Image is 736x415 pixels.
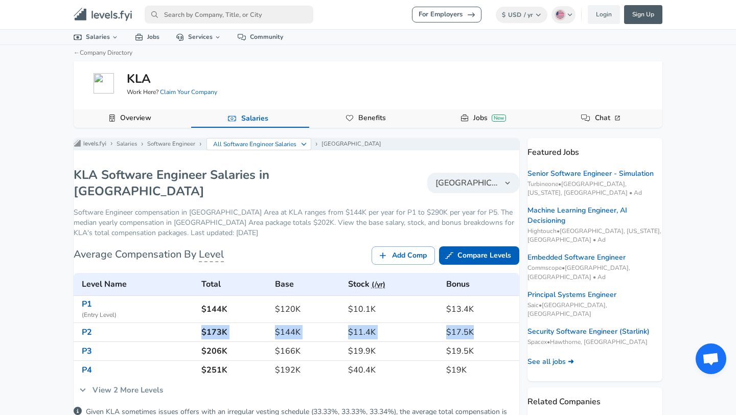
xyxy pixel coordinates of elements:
[372,246,435,265] a: Add Comp
[372,279,385,291] button: (/yr)
[117,140,137,148] a: Salaries
[446,325,515,339] h6: $17.5K
[61,4,675,25] nav: primary
[201,325,267,339] h6: $173K
[469,109,510,127] a: JobsNew
[74,167,380,199] h1: KLA Software Engineer Salaries in [GEOGRAPHIC_DATA]
[551,6,576,24] button: English (US)
[527,205,662,226] a: Machine Learning Engineer, AI Decisioning
[492,114,506,122] div: New
[168,30,229,44] a: Services
[348,344,438,358] h6: $19.9K
[527,264,662,281] span: Commscope • [GEOGRAPHIC_DATA], [GEOGRAPHIC_DATA] • Ad
[446,302,515,316] h6: $13.4K
[74,49,132,57] a: ←Company Directory
[275,277,339,291] h6: Base
[591,109,626,127] a: Chat
[527,138,662,158] p: Featured Jobs
[201,302,267,316] h6: $144K
[348,277,438,291] h6: Stock
[82,310,193,320] span: ( Entry Level )
[74,379,169,401] a: View 2 More Levels
[201,344,267,358] h6: $206K
[74,109,662,128] div: Company Data Navigation
[275,344,339,358] h6: $166K
[65,30,127,44] a: Salaries
[527,327,650,337] a: Security Software Engineer (Starlink)
[94,73,114,94] img: kla-tencor.com
[229,30,291,44] a: Community
[527,387,662,408] p: Related Companies
[696,343,726,374] div: Open chat
[502,11,505,19] span: $
[496,7,547,23] button: $USD/ yr
[348,325,438,339] h6: $11.4K
[201,363,267,377] h6: $251K
[527,357,574,367] a: See all jobs ➜
[321,140,381,148] a: [GEOGRAPHIC_DATA]
[412,7,481,22] a: For Employers
[82,298,92,310] a: P1
[201,277,267,291] h6: Total
[74,246,224,263] h6: Average Compensation By
[524,11,533,19] span: / yr
[147,140,195,148] a: Software Engineer
[348,302,438,316] h6: $10.1K
[127,30,168,44] a: Jobs
[588,5,620,24] a: Login
[74,273,519,379] table: KLA's Software Engineer levels
[127,88,217,97] span: Work Here?
[446,344,515,358] h6: $19.5K
[435,177,499,189] span: [GEOGRAPHIC_DATA]
[199,247,224,262] span: Level
[527,290,616,300] a: Principal Systems Engineer
[74,207,519,238] p: Software Engineer compensation in [GEOGRAPHIC_DATA] Area at KLA ranges from $144K per year for P1...
[82,327,92,338] a: P2
[145,6,313,24] input: Search by Company, Title, or City
[116,109,155,127] a: Overview
[160,88,217,96] a: Claim Your Company
[348,363,438,377] h6: $40.4K
[354,109,390,127] a: Benefits
[275,302,339,316] h6: $120K
[527,169,654,179] a: Senior Software Engineer - Simulation
[427,173,519,193] button: [GEOGRAPHIC_DATA]
[82,345,92,357] a: P3
[446,277,515,291] h6: Bonus
[82,277,193,291] h6: Level Name
[127,70,151,87] h5: KLA
[527,227,662,244] span: Hightouch • [GEOGRAPHIC_DATA], [US_STATE], [GEOGRAPHIC_DATA] • Ad
[624,5,662,24] a: Sign Up
[527,252,626,263] a: Embedded Software Engineer
[556,11,564,19] img: English (US)
[213,140,297,149] p: All Software Engineer Salaries
[446,363,515,377] h6: $19K
[527,301,662,318] span: Saic • [GEOGRAPHIC_DATA], [GEOGRAPHIC_DATA]
[237,110,272,127] a: Salaries
[527,180,662,197] span: Turbineone • [GEOGRAPHIC_DATA], [US_STATE], [GEOGRAPHIC_DATA] • Ad
[275,363,339,377] h6: $192K
[508,11,521,19] span: USD
[82,364,92,376] a: P4
[527,338,662,347] span: Spacex • Hawthorne, [GEOGRAPHIC_DATA]
[439,246,519,265] a: Compare Levels
[275,325,339,339] h6: $144K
